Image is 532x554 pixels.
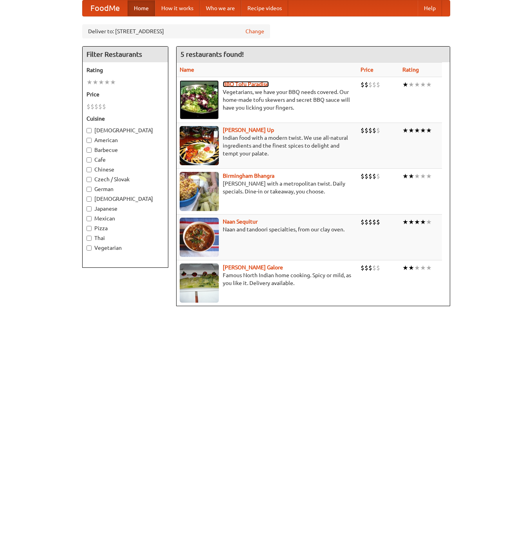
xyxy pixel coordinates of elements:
[361,263,364,272] li: $
[223,264,283,271] a: [PERSON_NAME] Galore
[223,218,258,225] a: Naan Sequitur
[104,78,110,87] li: ★
[180,226,355,233] p: Naan and tandoori specialties, from our clay oven.
[368,263,372,272] li: $
[414,263,420,272] li: ★
[87,215,164,222] label: Mexican
[87,206,92,211] input: Japanese
[87,244,164,252] label: Vegetarian
[364,263,368,272] li: $
[372,172,376,180] li: $
[87,195,164,203] label: [DEMOGRAPHIC_DATA]
[372,126,376,135] li: $
[180,80,219,119] img: tofuparadise.jpg
[368,126,372,135] li: $
[87,126,164,134] label: [DEMOGRAPHIC_DATA]
[102,102,106,111] li: $
[82,24,270,38] div: Deliver to: [STREET_ADDRESS]
[376,80,380,89] li: $
[426,126,432,135] li: ★
[180,67,194,73] a: Name
[92,78,98,87] li: ★
[87,177,92,182] input: Czech / Slovak
[180,126,219,165] img: curryup.jpg
[426,263,432,272] li: ★
[408,172,414,180] li: ★
[402,263,408,272] li: ★
[372,80,376,89] li: $
[223,173,274,179] a: Birmingham Bhangra
[368,80,372,89] li: $
[87,224,164,232] label: Pizza
[361,80,364,89] li: $
[408,126,414,135] li: ★
[402,126,408,135] li: ★
[241,0,288,16] a: Recipe videos
[361,172,364,180] li: $
[83,47,168,62] h4: Filter Restaurants
[372,263,376,272] li: $
[420,263,426,272] li: ★
[364,80,368,89] li: $
[155,0,200,16] a: How it works
[368,172,372,180] li: $
[87,148,92,153] input: Barbecue
[376,218,380,226] li: $
[87,157,92,162] input: Cafe
[110,78,116,87] li: ★
[408,263,414,272] li: ★
[180,134,355,157] p: Indian food with a modern twist. We use all-natural ingredients and the finest spices to delight ...
[87,205,164,213] label: Japanese
[87,146,164,154] label: Barbecue
[180,172,219,211] img: bhangra.jpg
[418,0,442,16] a: Help
[245,27,264,35] a: Change
[402,218,408,226] li: ★
[87,216,92,221] input: Mexican
[223,81,269,87] a: BBQ Tofu Paradise
[83,0,128,16] a: FoodMe
[180,180,355,195] p: [PERSON_NAME] with a metropolitan twist. Daily specials. Dine-in or takeaway, you choose.
[426,172,432,180] li: ★
[180,263,219,303] img: currygalore.jpg
[361,218,364,226] li: $
[414,172,420,180] li: ★
[364,218,368,226] li: $
[87,156,164,164] label: Cafe
[376,172,380,180] li: $
[361,67,373,73] a: Price
[414,126,420,135] li: ★
[364,172,368,180] li: $
[408,80,414,89] li: ★
[128,0,155,16] a: Home
[87,90,164,98] h5: Price
[87,245,92,251] input: Vegetarian
[94,102,98,111] li: $
[361,126,364,135] li: $
[87,138,92,143] input: American
[87,102,90,111] li: $
[414,218,420,226] li: ★
[87,66,164,74] h5: Rating
[87,167,92,172] input: Chinese
[87,185,164,193] label: German
[426,80,432,89] li: ★
[376,263,380,272] li: $
[87,187,92,192] input: German
[87,115,164,123] h5: Cuisine
[402,67,419,73] a: Rating
[87,197,92,202] input: [DEMOGRAPHIC_DATA]
[420,80,426,89] li: ★
[87,234,164,242] label: Thai
[180,271,355,287] p: Famous North Indian home cooking. Spicy or mild, as you like it. Delivery available.
[200,0,241,16] a: Who we are
[223,127,274,133] a: [PERSON_NAME] Up
[402,80,408,89] li: ★
[87,175,164,183] label: Czech / Slovak
[87,128,92,133] input: [DEMOGRAPHIC_DATA]
[414,80,420,89] li: ★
